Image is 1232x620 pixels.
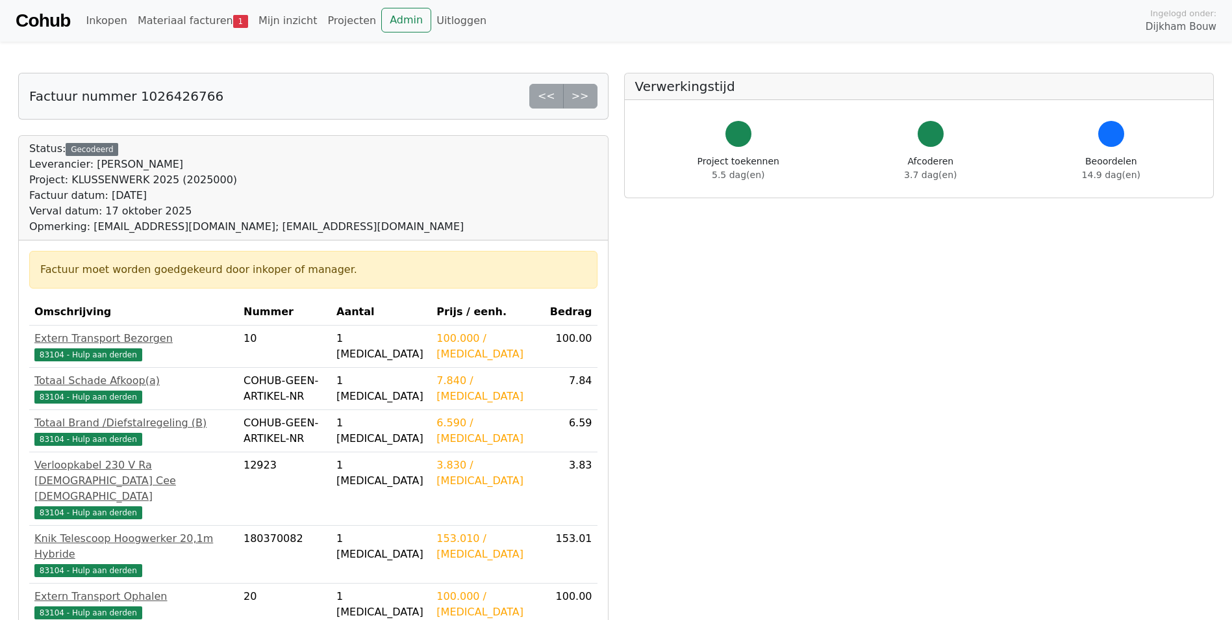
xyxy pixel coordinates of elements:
div: Afcoderen [904,155,957,182]
span: 83104 - Hulp aan derden [34,606,142,619]
span: 83104 - Hulp aan derden [34,564,142,577]
a: Mijn inzicht [253,8,323,34]
td: 10 [238,326,331,368]
th: Bedrag [545,299,597,326]
span: Dijkham Bouw [1146,19,1216,34]
a: Extern Transport Ophalen83104 - Hulp aan derden [34,589,233,620]
div: Gecodeerd [66,143,118,156]
td: 100.00 [545,326,597,368]
div: Extern Transport Ophalen [34,589,233,604]
div: Factuur moet worden goedgekeurd door inkoper of manager. [40,262,586,278]
div: Totaal Schade Afkoop(a) [34,373,233,389]
div: 153.010 / [MEDICAL_DATA] [436,531,539,562]
td: COHUB-GEEN-ARTIKEL-NR [238,410,331,452]
div: Factuur datum: [DATE] [29,188,464,203]
div: 1 [MEDICAL_DATA] [336,331,426,362]
span: 14.9 dag(en) [1082,170,1140,180]
div: 1 [MEDICAL_DATA] [336,531,426,562]
a: Knik Telescoop Hoogwerker 20,1m Hybride83104 - Hulp aan derden [34,531,233,578]
td: 7.84 [545,368,597,410]
div: 1 [MEDICAL_DATA] [336,373,426,404]
div: Totaal Brand /Diefstalregeling (B) [34,415,233,431]
div: 1 [MEDICAL_DATA] [336,415,426,446]
div: Project toekennen [698,155,779,182]
span: 83104 - Hulp aan derden [34,506,142,519]
div: Extern Transport Bezorgen [34,331,233,346]
a: Inkopen [81,8,132,34]
a: Admin [381,8,431,32]
h5: Factuur nummer 1026426766 [29,88,223,104]
div: Opmerking: [EMAIL_ADDRESS][DOMAIN_NAME]; [EMAIL_ADDRESS][DOMAIN_NAME] [29,219,464,235]
td: 3.83 [545,452,597,526]
span: 83104 - Hulp aan derden [34,391,142,404]
div: Beoordelen [1082,155,1140,182]
a: Materiaal facturen1 [132,8,253,34]
div: Verloopkabel 230 V Ra [DEMOGRAPHIC_DATA] Cee [DEMOGRAPHIC_DATA] [34,458,233,504]
div: 1 [MEDICAL_DATA] [336,589,426,620]
td: COHUB-GEEN-ARTIKEL-NR [238,368,331,410]
span: 1 [233,15,248,28]
a: Extern Transport Bezorgen83104 - Hulp aan derden [34,331,233,362]
a: Cohub [16,5,70,36]
div: Project: KLUSSENWERK 2025 (2025000) [29,172,464,188]
div: 6.590 / [MEDICAL_DATA] [436,415,539,446]
td: 12923 [238,452,331,526]
span: 5.5 dag(en) [712,170,764,180]
div: 7.840 / [MEDICAL_DATA] [436,373,539,404]
div: Verval datum: 17 oktober 2025 [29,203,464,219]
a: Projecten [322,8,381,34]
span: Ingelogd onder: [1150,7,1216,19]
div: Knik Telescoop Hoogwerker 20,1m Hybride [34,531,233,562]
a: Totaal Schade Afkoop(a)83104 - Hulp aan derden [34,373,233,404]
td: 6.59 [545,410,597,452]
a: Uitloggen [431,8,492,34]
div: Status: [29,141,464,235]
th: Aantal [331,299,431,326]
a: Verloopkabel 230 V Ra [DEMOGRAPHIC_DATA] Cee [DEMOGRAPHIC_DATA]83104 - Hulp aan derden [34,458,233,520]
div: Leverancier: [PERSON_NAME] [29,157,464,172]
h5: Verwerkingstijd [635,79,1203,94]
div: 1 [MEDICAL_DATA] [336,458,426,489]
th: Prijs / eenh. [431,299,544,326]
th: Nummer [238,299,331,326]
span: 83104 - Hulp aan derden [34,348,142,361]
td: 153.01 [545,526,597,584]
td: 180370082 [238,526,331,584]
div: 100.000 / [MEDICAL_DATA] [436,589,539,620]
div: 100.000 / [MEDICAL_DATA] [436,331,539,362]
th: Omschrijving [29,299,238,326]
div: 3.830 / [MEDICAL_DATA] [436,458,539,489]
span: 83104 - Hulp aan derden [34,433,142,446]
a: Totaal Brand /Diefstalregeling (B)83104 - Hulp aan derden [34,415,233,446]
span: 3.7 dag(en) [904,170,957,180]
